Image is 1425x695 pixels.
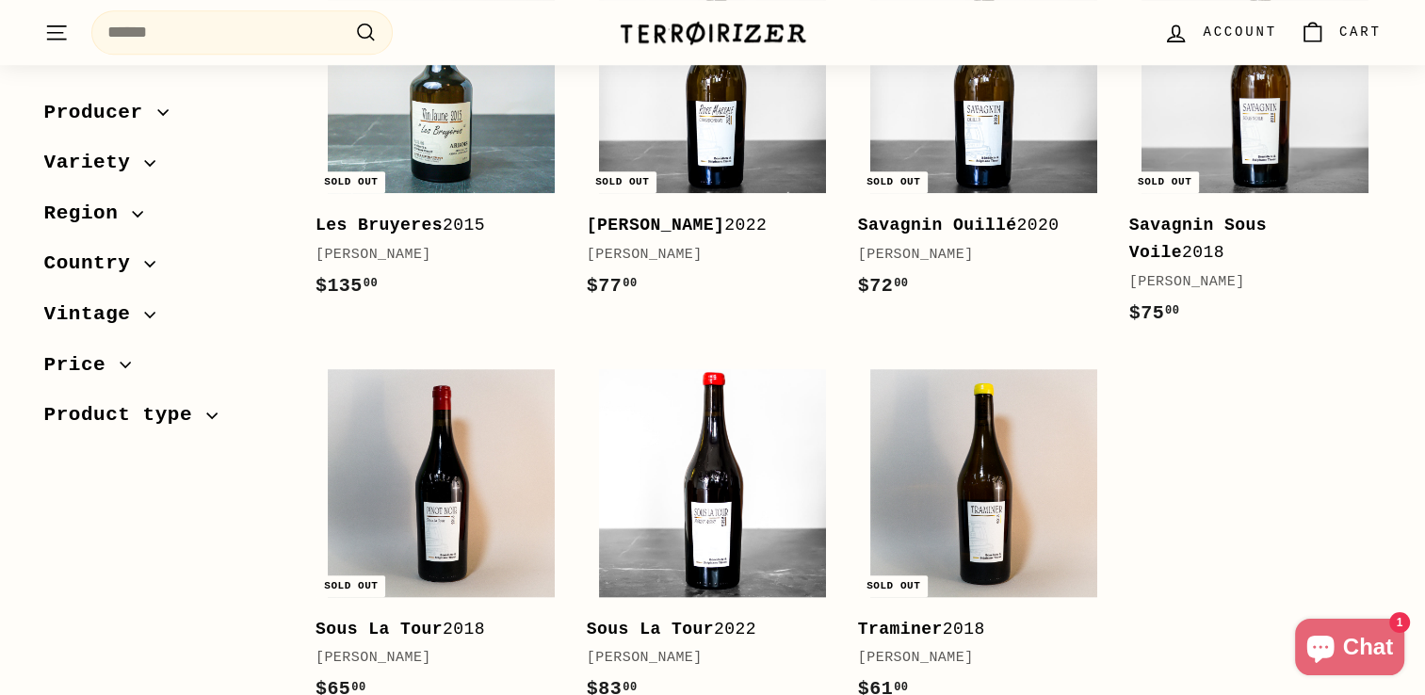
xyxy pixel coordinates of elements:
[1165,304,1179,317] sup: 00
[316,171,385,193] div: Sold out
[44,97,157,129] span: Producer
[44,396,285,446] button: Product type
[1289,619,1410,680] inbox-online-store-chat: Shopify online store chat
[587,275,638,297] span: $77
[316,616,549,643] div: 2018
[858,647,1092,670] div: [PERSON_NAME]
[44,92,285,143] button: Producer
[44,198,133,230] span: Region
[587,244,820,267] div: [PERSON_NAME]
[44,294,285,345] button: Vintage
[894,681,908,694] sup: 00
[316,244,549,267] div: [PERSON_NAME]
[859,575,928,597] div: Sold out
[364,277,378,290] sup: 00
[1152,5,1287,60] a: Account
[1288,5,1393,60] a: Cart
[44,143,285,194] button: Variety
[859,171,928,193] div: Sold out
[858,244,1092,267] div: [PERSON_NAME]
[588,171,656,193] div: Sold out
[587,212,820,239] div: 2022
[587,647,820,670] div: [PERSON_NAME]
[858,216,1017,234] b: Savagnin Ouillé
[316,275,378,297] span: $135
[316,216,443,234] b: Les Bruyeres
[316,647,549,670] div: [PERSON_NAME]
[858,275,909,297] span: $72
[351,681,365,694] sup: 00
[44,148,145,180] span: Variety
[44,299,145,331] span: Vintage
[587,216,724,234] b: [PERSON_NAME]
[1129,216,1267,262] b: Savagnin Sous Voile
[1129,212,1363,267] div: 2018
[623,277,637,290] sup: 00
[316,212,549,239] div: 2015
[894,277,908,290] sup: 00
[316,575,385,597] div: Sold out
[1129,271,1363,294] div: [PERSON_NAME]
[1203,22,1276,42] span: Account
[1339,22,1382,42] span: Cart
[1130,171,1199,193] div: Sold out
[858,620,943,638] b: Traminer
[858,616,1092,643] div: 2018
[587,616,820,643] div: 2022
[858,212,1092,239] div: 2020
[623,681,637,694] sup: 00
[587,620,714,638] b: Sous La Tour
[44,400,207,432] span: Product type
[316,620,443,638] b: Sous La Tour
[1129,302,1180,324] span: $75
[44,244,285,295] button: Country
[44,249,145,281] span: Country
[44,193,285,244] button: Region
[44,345,285,396] button: Price
[44,349,121,381] span: Price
